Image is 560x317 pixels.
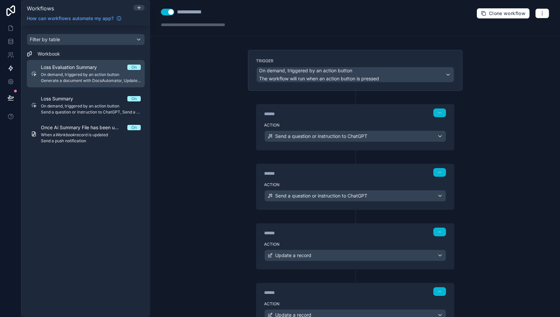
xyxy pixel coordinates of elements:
span: The workflow will run when an action button is pressed [259,76,379,81]
span: Update a record [275,252,312,259]
span: How can workflows automate my app? [27,15,114,22]
span: Clone workflow [489,10,525,16]
button: Clone workflow [477,8,530,19]
span: Send a question or instruction to ChatGPT [275,192,368,199]
span: Workflows [27,5,54,12]
label: Trigger [256,58,454,64]
a: How can workflows automate my app? [24,15,124,22]
button: Send a question or instruction to ChatGPT [264,190,446,202]
label: Action [264,242,446,247]
label: Action [264,123,446,128]
button: On demand, triggered by an action buttonThe workflow will run when an action button is pressed [256,67,454,82]
span: On demand, triggered by an action button [259,67,353,74]
label: Action [264,182,446,187]
button: Send a question or instruction to ChatGPT [264,131,446,142]
span: Send a question or instruction to ChatGPT [275,133,368,140]
label: Action [264,301,446,307]
button: Update a record [264,250,446,261]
